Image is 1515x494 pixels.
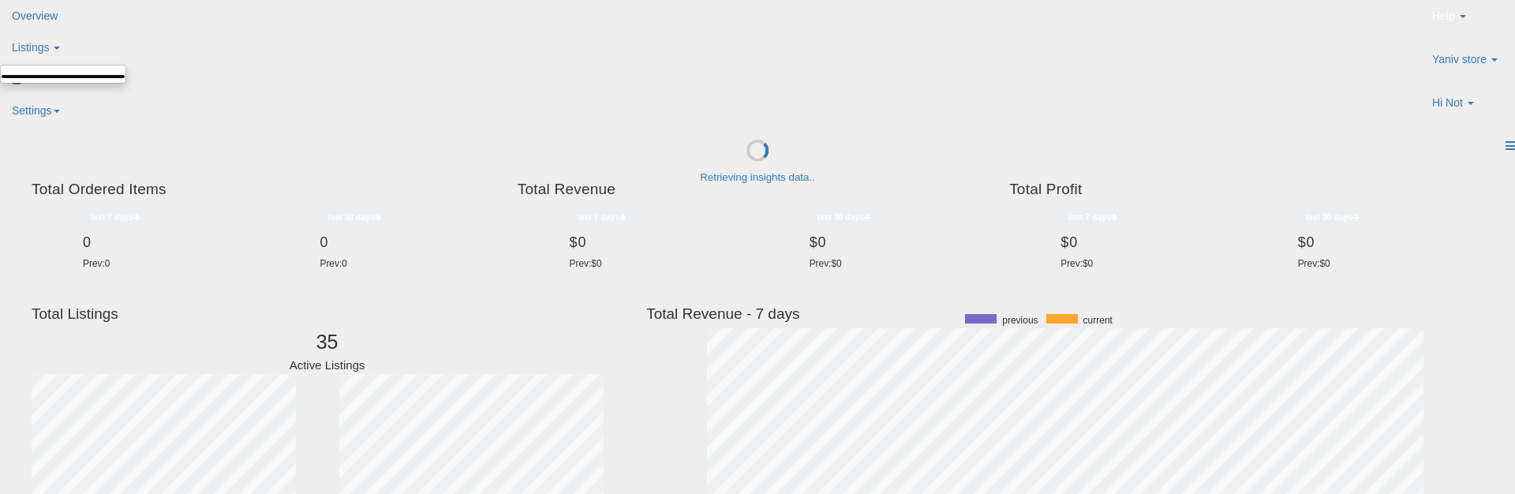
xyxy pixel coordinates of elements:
[83,258,110,269] span: Prev: 0
[320,258,346,269] span: Prev: 0
[1060,209,1126,225] label: last 7 days
[570,234,746,251] div: $0
[12,41,49,54] span: Listings
[1432,8,1455,24] span: Help
[290,358,365,372] span: Active Listings
[810,234,986,251] div: $0
[32,178,506,200] h3: Total Ordered Items
[288,327,367,357] p: 35
[1420,87,1515,130] a: Hi Not
[1083,314,1113,327] span: current
[12,9,58,22] span: Overview
[518,178,997,200] h3: Total Revenue
[700,170,815,185] div: Retrieving insights data..
[1002,314,1038,327] span: previous
[570,258,602,269] span: Prev: $0
[83,234,256,251] div: 0
[1432,51,1487,67] span: Yaniv store
[320,234,493,251] div: 0
[1298,234,1472,251] div: $0
[1009,178,1483,200] h3: Total Profit
[320,209,390,225] label: last 30 days
[810,258,842,269] span: Prev: $0
[1060,234,1234,251] div: $0
[83,209,148,225] label: last 7 days
[570,209,635,225] label: last 7 days
[1060,258,1093,269] span: Prev: $0
[1298,209,1368,225] label: last 30 days
[810,209,880,225] label: last 30 days
[1298,258,1330,269] span: Prev: $0
[646,308,1483,320] h3: Total Revenue - 7 days
[32,308,623,320] h3: Total Listings
[1420,43,1515,87] a: Yaniv store
[1432,95,1463,110] span: Hi Not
